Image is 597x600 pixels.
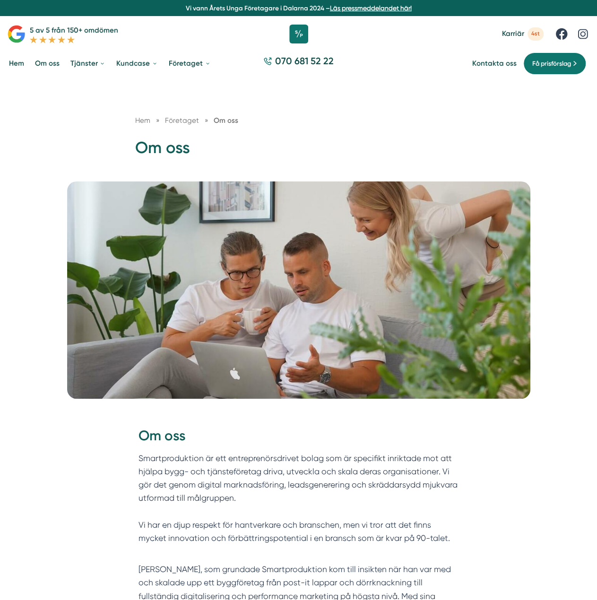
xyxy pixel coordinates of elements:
a: Tjänster [69,52,107,76]
p: Smartproduktion är ett entreprenörsdrivet bolag som är specifikt inriktade mot att hjälpa bygg- o... [138,452,459,558]
a: Om oss [33,52,61,76]
a: Få prisförslag [523,52,586,75]
img: Smartproduktion, [67,181,530,399]
a: Läs pressmeddelandet här! [330,4,412,12]
span: » [205,115,208,126]
span: Få prisförslag [532,59,571,69]
h1: Om oss [135,137,462,166]
a: Hem [135,116,150,125]
h2: Om oss [138,426,459,451]
a: Om oss [214,116,238,125]
span: 070 681 52 22 [275,55,334,68]
a: Hem [7,52,26,76]
a: Företaget [167,52,212,76]
span: 4st [528,27,544,40]
nav: Breadcrumb [135,115,462,126]
span: Företaget [165,116,199,125]
a: 070 681 52 22 [260,55,337,73]
a: Kontakta oss [472,59,516,68]
span: Karriär [502,29,524,38]
p: Vi vann Årets Unga Företagare i Dalarna 2024 – [4,4,594,13]
span: » [156,115,159,126]
a: Företaget [165,116,201,125]
p: 5 av 5 från 150+ omdömen [30,25,118,36]
a: Kundcase [114,52,159,76]
a: Karriär 4st [502,27,544,40]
